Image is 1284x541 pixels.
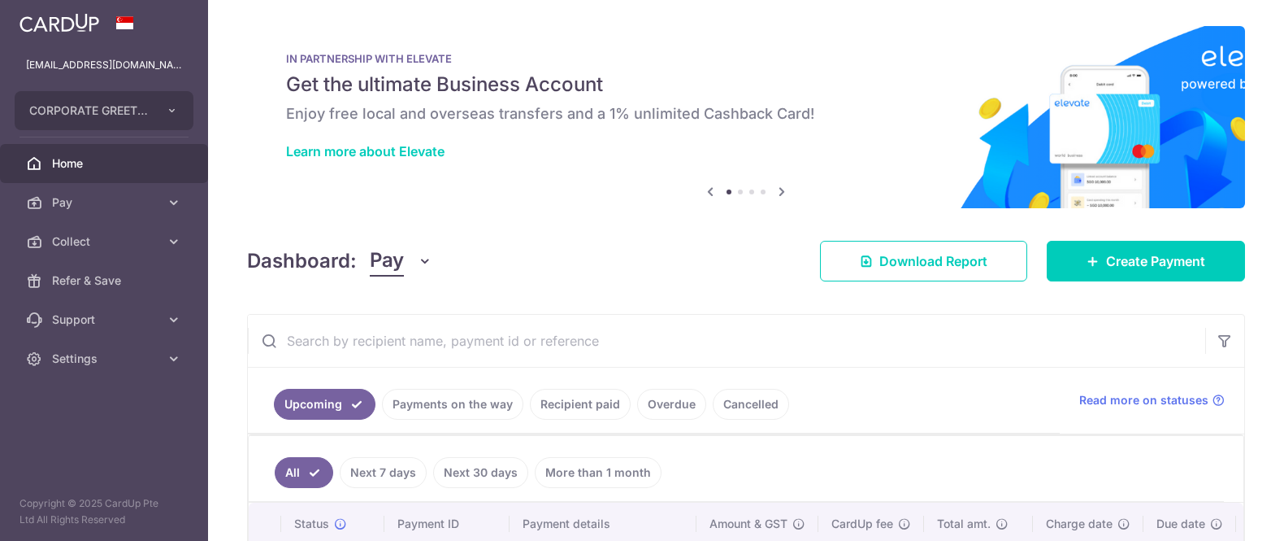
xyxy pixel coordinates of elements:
a: Next 30 days [433,457,528,488]
span: Charge date [1046,516,1113,532]
input: Search by recipient name, payment id or reference [248,315,1205,367]
img: CardUp [20,13,99,33]
button: CORPORATE GREETINGS (S) PTE LTD [15,91,193,130]
h6: Enjoy free local and overseas transfers and a 1% unlimited Cashback Card! [286,104,1206,124]
span: Pay [370,246,404,277]
span: Collect [52,233,159,250]
span: Refer & Save [52,273,159,289]
h5: Get the ultimate Business Account [286,72,1206,98]
a: Create Payment [1047,241,1245,281]
span: Amount & GST [709,516,787,532]
a: Cancelled [713,389,789,420]
span: Status [294,516,329,532]
a: Next 7 days [340,457,427,488]
p: [EMAIL_ADDRESS][DOMAIN_NAME] [26,57,182,73]
a: Payments on the way [382,389,523,420]
span: Total amt. [937,516,991,532]
span: Read more on statuses [1079,392,1208,408]
button: Pay [370,246,432,277]
span: Pay [52,194,159,211]
a: Learn more about Elevate [286,143,445,159]
a: Read more on statuses [1079,392,1225,408]
a: All [275,457,333,488]
p: IN PARTNERSHIP WITH ELEVATE [286,52,1206,65]
iframe: Opens a widget where you can find more information [1179,492,1268,533]
img: Renovation banner [247,26,1245,208]
span: Settings [52,351,159,367]
a: More than 1 month [535,457,662,488]
span: Download Report [879,251,987,271]
h4: Dashboard: [247,247,357,276]
a: Upcoming [274,389,375,420]
span: Home [52,155,159,172]
a: Overdue [637,389,706,420]
span: Due date [1156,516,1205,532]
span: CORPORATE GREETINGS (S) PTE LTD [29,103,150,119]
a: Recipient paid [530,389,631,420]
span: Support [52,312,159,328]
a: Download Report [820,241,1027,281]
span: CardUp fee [831,516,893,532]
span: Create Payment [1106,251,1205,271]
